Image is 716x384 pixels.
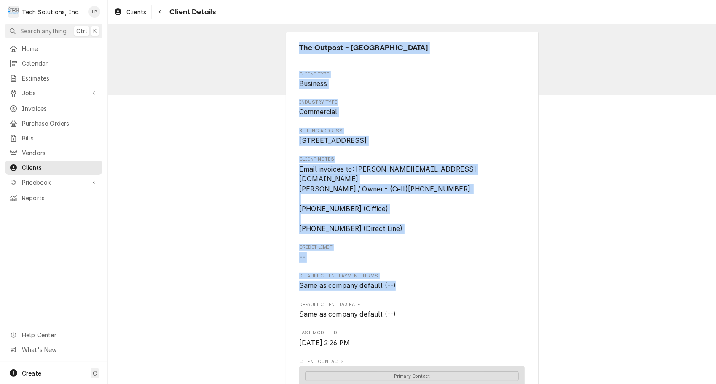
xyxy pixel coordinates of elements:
[5,175,102,189] a: Go to Pricebook
[22,370,41,377] span: Create
[5,102,102,115] a: Invoices
[22,330,97,339] span: Help Center
[22,178,86,187] span: Pricebook
[299,330,525,348] div: Last Modified
[126,8,146,16] span: Clients
[299,128,525,134] span: Billing Address
[22,104,98,113] span: Invoices
[299,137,367,145] span: [STREET_ADDRESS]
[5,24,102,38] button: Search anythingCtrlK
[20,27,67,35] span: Search anything
[299,107,525,117] span: Industry Type
[5,116,102,130] a: Purchase Orders
[8,6,19,18] div: T
[299,165,477,233] span: Email invoices to: [PERSON_NAME][EMAIL_ADDRESS][DOMAIN_NAME] [PERSON_NAME] / Owner - (Cell)[PHONE...
[153,5,167,19] button: Navigate back
[76,27,87,35] span: Ctrl
[299,164,525,234] span: Client Notes
[299,71,525,78] span: Client Type
[299,301,525,320] div: Default Client Tax Rate
[299,79,525,89] span: Client Type
[299,339,350,347] span: [DATE] 2:26 PM
[5,86,102,100] a: Go to Jobs
[299,108,338,116] span: Commercial
[299,128,525,146] div: Billing Address
[5,343,102,357] a: Go to What's New
[299,281,525,291] span: Default Client Payment Terms
[22,44,98,53] span: Home
[88,6,100,18] div: LP
[22,8,80,16] div: Tech Solutions, Inc.
[93,369,97,378] span: C
[299,252,525,263] span: Credit Limit
[299,253,305,261] span: --
[5,131,102,145] a: Bills
[299,80,327,88] span: Business
[299,156,525,234] div: Client Notes
[5,71,102,85] a: Estimates
[88,6,100,18] div: Lisa Paschal's Avatar
[299,42,525,60] div: Client Information
[5,56,102,70] a: Calendar
[93,27,97,35] span: K
[5,191,102,205] a: Reports
[299,309,525,320] span: Default Client Tax Rate
[22,134,98,142] span: Bills
[22,345,97,354] span: What's New
[299,71,525,89] div: Client Type
[299,310,396,318] span: Same as company default (--)
[167,6,216,18] span: Client Details
[22,119,98,128] span: Purchase Orders
[305,371,519,381] div: Primary
[299,330,525,336] span: Last Modified
[22,89,86,97] span: Jobs
[22,59,98,68] span: Calendar
[22,163,98,172] span: Clients
[299,244,525,262] div: Credit Limit
[5,146,102,160] a: Vendors
[299,99,525,106] span: Industry Type
[22,74,98,83] span: Estimates
[299,282,396,290] span: Same as company default (--)
[299,273,525,279] span: Default Client Payment Terms
[299,99,525,117] div: Industry Type
[5,328,102,342] a: Go to Help Center
[22,148,98,157] span: Vendors
[299,301,525,308] span: Default Client Tax Rate
[299,42,525,54] span: Name
[299,244,525,251] span: Credit Limit
[299,338,525,348] span: Last Modified
[5,42,102,56] a: Home
[299,273,525,291] div: Default Client Payment Terms
[299,358,525,365] span: Client Contacts
[299,156,525,163] span: Client Notes
[299,136,525,146] span: Billing Address
[22,193,98,202] span: Reports
[305,371,519,381] span: Primary Contact
[110,5,150,19] a: Clients
[5,161,102,175] a: Clients
[8,6,19,18] div: Tech Solutions, Inc.'s Avatar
